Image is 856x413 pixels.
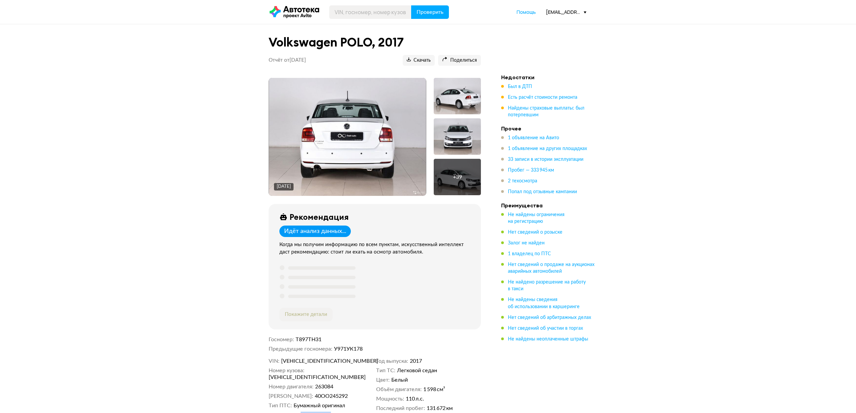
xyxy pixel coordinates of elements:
[269,35,481,50] h1: Volkswagen POLO, 2017
[376,358,408,364] dt: Год выпуска
[411,5,449,19] button: Проверить
[508,230,562,235] span: Нет сведений о розыске
[376,367,395,374] dt: Тип ТС
[289,212,349,222] div: Рекомендация
[508,179,537,183] span: 2 техосмотра
[329,5,411,19] input: VIN, госномер, номер кузова
[269,402,292,409] dt: Тип ПТС
[423,386,445,393] span: 1 598 см³
[508,315,591,320] span: Нет сведений об арбитражных делах
[269,367,304,374] dt: Номер кузова
[315,393,348,400] span: 40ОО245292
[279,241,473,256] div: Когда мы получим информацию по всем пунктам, искусственный интеллект даст рекомендацию: стоит ли ...
[376,405,425,412] dt: Последний пробег
[277,184,291,190] div: [DATE]
[508,262,594,274] span: Нет сведений о продаже на аукционах аварийных автомобилей
[508,241,545,245] span: Залог не найден
[315,383,333,390] span: 263084
[269,358,279,364] dt: VIN
[406,395,424,402] span: 110 л.с.
[269,346,332,352] dt: Предыдущие госномера
[508,252,551,256] span: 1 владелец по ПТС
[508,337,588,342] span: Не найдены неоплаченные штрафы
[442,57,477,64] span: Поделиться
[281,358,359,364] span: [VEHICLE_IDENTIFICATION_NUMBER]
[334,346,481,352] dd: У971УК178
[269,78,426,196] img: Main car
[508,146,587,151] span: 1 объявление на других площадках
[501,74,595,81] h4: Недостатки
[508,326,583,331] span: Нет сведений об участии в торгах
[376,386,422,393] dt: Объём двигателя
[546,9,586,15] div: [EMAIL_ADDRESS][DOMAIN_NAME]
[376,395,404,402] dt: Мощность
[269,336,294,343] dt: Госномер
[508,84,532,89] span: Был в ДТП
[438,55,481,66] button: Поделиться
[417,9,444,15] span: Проверить
[269,393,313,400] dt: [PERSON_NAME]
[296,337,322,342] span: Т897ТН31
[508,95,577,100] span: Есть расчёт стоимости ремонта
[269,374,346,381] span: [VEHICLE_IDENTIFICATION_NUMBER]
[279,308,333,321] button: Покажите детали
[294,402,345,409] span: Бумажный оригинал
[508,136,559,140] span: 1 объявление на Авито
[508,189,577,194] span: Попал под отзывные кампании
[376,377,390,383] dt: Цвет
[391,377,408,383] span: Белый
[407,57,431,64] span: Скачать
[284,228,346,235] div: Идёт анализ данных...
[285,312,327,317] span: Покажите детали
[403,55,435,66] button: Скачать
[508,168,554,173] span: Пробег — 333 945 км
[508,157,583,162] span: 33 записи в истории эксплуатации
[501,202,595,209] h4: Преимущества
[397,367,437,374] span: Легковой седан
[410,358,422,364] span: 2017
[517,9,536,16] a: Помощь
[269,383,313,390] dt: Номер двигателя
[501,125,595,132] h4: Прочее
[508,297,580,309] span: Не найдены сведения об использовании в каршеринге
[508,212,564,224] span: Не найдены ограничения на регистрацию
[269,57,306,64] p: Отчёт от [DATE]
[427,405,453,412] span: 131 672 км
[508,106,584,117] span: Найдены страховые выплаты: был потерпевшим
[508,280,586,291] span: Не найдено разрешение на работу в такси
[453,174,462,180] div: + 39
